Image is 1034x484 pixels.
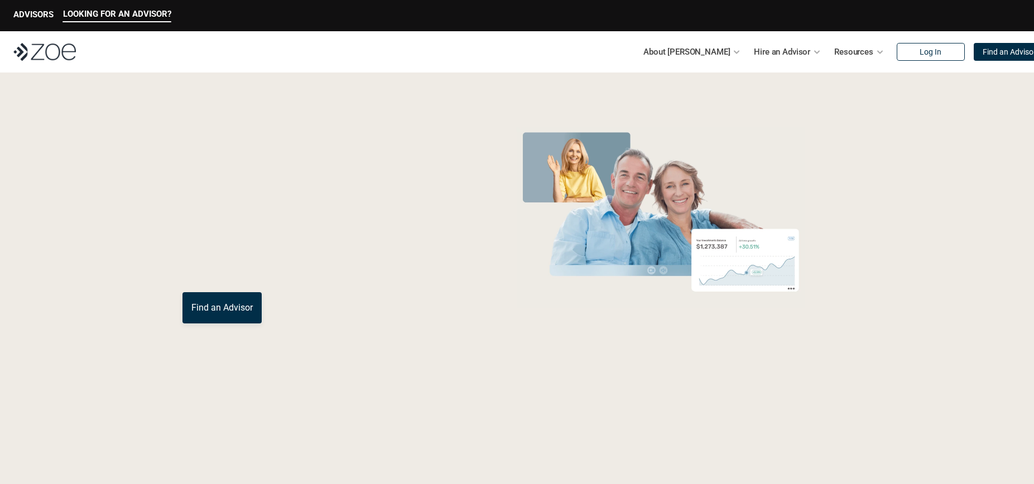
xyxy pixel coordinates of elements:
[920,47,941,57] p: Log In
[182,252,470,279] p: You deserve an advisor you can trust. [PERSON_NAME], hire, and invest with vetted, fiduciary, fin...
[182,292,262,323] a: Find an Advisor
[13,9,54,20] p: ADVISORS
[512,127,810,308] img: Zoe Financial Hero Image
[754,43,810,60] p: Hire an Advisor
[182,123,431,166] span: Grow Your Wealth
[897,43,965,61] a: Log In
[191,302,253,313] p: Find an Advisor
[182,161,408,241] span: with a Financial Advisor
[506,315,816,321] em: The information in the visuals above is for illustrative purposes only and does not represent an ...
[834,43,873,60] p: Resources
[63,9,171,19] p: LOOKING FOR AN ADVISOR?
[643,43,730,60] p: About [PERSON_NAME]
